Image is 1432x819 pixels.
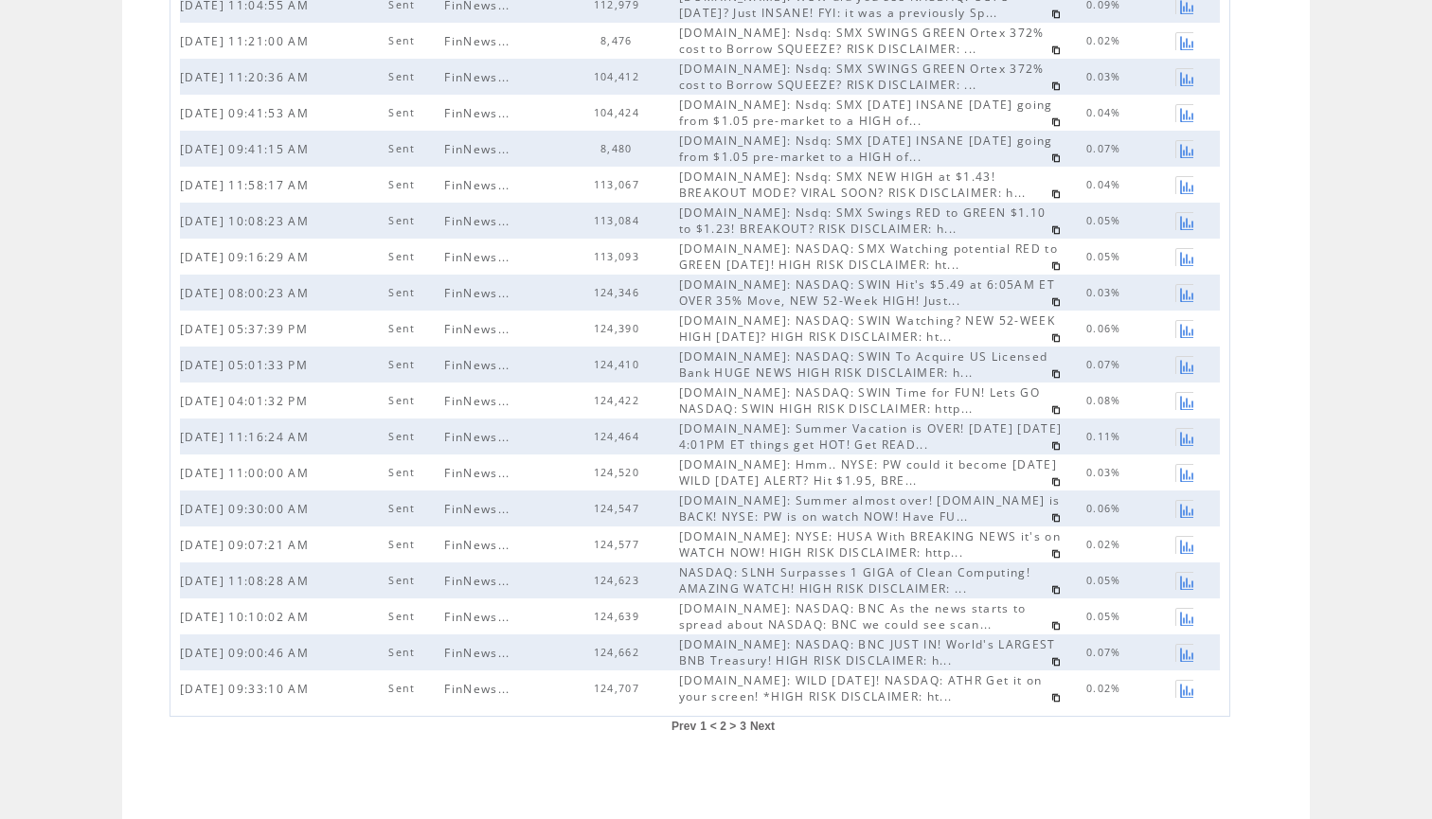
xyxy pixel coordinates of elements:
[180,33,313,49] span: [DATE] 11:21:00 AM
[444,33,514,49] span: FinNews...
[1086,502,1126,515] span: 0.06%
[444,357,514,373] span: FinNews...
[679,492,1061,525] span: [DOMAIN_NAME]: Summer almost over! [DOMAIN_NAME] is BACK! NYSE: PW is on watch NOW! Have FU...
[180,249,313,265] span: [DATE] 09:16:29 AM
[594,430,644,443] span: 124,464
[594,214,644,227] span: 113,084
[1086,286,1126,299] span: 0.03%
[388,394,420,407] span: Sent
[594,394,644,407] span: 124,422
[444,285,514,301] span: FinNews...
[1086,178,1126,191] span: 0.04%
[388,358,420,371] span: Sent
[388,646,420,659] span: Sent
[594,574,644,587] span: 124,623
[180,573,313,589] span: [DATE] 11:08:28 AM
[594,322,644,335] span: 124,390
[444,573,514,589] span: FinNews...
[388,322,420,335] span: Sent
[388,250,420,263] span: Sent
[700,720,707,733] a: 1
[671,720,696,733] a: Prev
[679,312,1055,345] span: [DOMAIN_NAME]: NASDAQ: SWIN Watching? NEW 52-WEEK HIGH [DATE]? HIGH RISK DISCLAIMER: ht...
[180,465,313,481] span: [DATE] 11:00:00 AM
[180,321,313,337] span: [DATE] 05:37:39 PM
[679,420,1063,453] span: [DOMAIN_NAME]: Summer Vacation is OVER! [DATE] [DATE] 4:01PM ET things get HOT! Get READ...
[594,106,644,119] span: 104,424
[388,538,420,551] span: Sent
[388,34,420,47] span: Sent
[1086,538,1126,551] span: 0.02%
[1086,394,1126,407] span: 0.08%
[1086,106,1126,119] span: 0.04%
[710,720,736,733] span: < 2 >
[679,240,1058,273] span: [DOMAIN_NAME]: NASDAQ: SMX Watching potential RED to GREEN [DATE]! HIGH RISK DISCLAIMER: ht...
[388,286,420,299] span: Sent
[180,501,313,517] span: [DATE] 09:30:00 AM
[444,249,514,265] span: FinNews...
[1086,322,1126,335] span: 0.06%
[679,636,1056,668] span: [DOMAIN_NAME]: NASDAQ: BNC JUST IN! World's LARGEST BNB Treasury! HIGH RISK DISCLAIMER: h...
[388,178,420,191] span: Sent
[1086,466,1126,479] span: 0.03%
[388,214,420,227] span: Sent
[679,133,1053,165] span: [DOMAIN_NAME]: Nsdq: SMX [DATE] INSANE [DATE] going from $1.05 pre-market to a HIGH of...
[444,537,514,553] span: FinNews...
[1086,574,1126,587] span: 0.05%
[388,106,420,119] span: Sent
[180,393,313,409] span: [DATE] 04:01:32 PM
[594,286,644,299] span: 124,346
[180,285,313,301] span: [DATE] 08:00:23 AM
[444,465,514,481] span: FinNews...
[679,672,1043,704] span: [DOMAIN_NAME]: WILD [DATE]! NASDAQ: ATHR Get it on your screen! *HIGH RISK DISCLAIMER: ht...
[594,178,644,191] span: 113,067
[594,250,644,263] span: 113,093
[388,466,420,479] span: Sent
[679,384,1040,417] span: [DOMAIN_NAME]: NASDAQ: SWIN Time for FUN! Lets GO NASDAQ: SWIN HIGH RISK DISCLAIMER: http...
[180,357,313,373] span: [DATE] 05:01:33 PM
[444,609,514,625] span: FinNews...
[679,600,1027,632] span: [DOMAIN_NAME]: NASDAQ: BNC As the news starts to spread about NASDAQ: BNC we could see scan...
[180,429,313,445] span: [DATE] 11:16:24 AM
[679,205,1047,237] span: [DOMAIN_NAME]: Nsdq: SMX Swings RED to GREEN $1.10 to $1.23! BREAKOUT? RISK DISCLAIMER: h...
[444,105,514,121] span: FinNews...
[1086,430,1126,443] span: 0.11%
[180,645,313,661] span: [DATE] 09:00:46 AM
[388,502,420,515] span: Sent
[444,429,514,445] span: FinNews...
[1086,214,1126,227] span: 0.05%
[600,34,637,47] span: 8,476
[444,69,514,85] span: FinNews...
[180,213,313,229] span: [DATE] 10:08:23 AM
[180,609,313,625] span: [DATE] 10:10:02 AM
[679,348,1048,381] span: [DOMAIN_NAME]: NASDAQ: SWIN To Acquire US Licensed Bank HUGE NEWS HIGH RISK DISCLAIMER: h...
[679,276,1055,309] span: [DOMAIN_NAME]: NASDAQ: SWIN Hit's $5.49 at 6:05AM ET OVER 35% Move, NEW 52-Week HIGH! Just...
[679,61,1045,93] span: [DOMAIN_NAME]: Nsdq: SMX SWINGS GREEN Ortex 372% cost to Borrow SQUEEZE? RISK DISCLAIMER: ...
[1086,682,1126,695] span: 0.02%
[594,610,644,623] span: 124,639
[594,502,644,515] span: 124,547
[180,177,313,193] span: [DATE] 11:58:17 AM
[1086,34,1126,47] span: 0.02%
[594,70,644,83] span: 104,412
[594,538,644,551] span: 124,577
[388,574,420,587] span: Sent
[1086,610,1126,623] span: 0.05%
[679,564,1030,596] span: NASDAQ: SLNH Surpasses 1 GIGA of Clean Computing! AMAZING WATCH! HIGH RISK DISCLAIMER: ...
[444,321,514,337] span: FinNews...
[1086,70,1126,83] span: 0.03%
[740,720,746,733] a: 3
[180,141,313,157] span: [DATE] 09:41:15 AM
[594,646,644,659] span: 124,662
[1086,142,1126,155] span: 0.07%
[679,528,1061,561] span: [DOMAIN_NAME]: NYSE: HUSA With BREAKING NEWS it's on WATCH NOW! HIGH RISK DISCLAIMER: http...
[600,142,637,155] span: 8,480
[388,430,420,443] span: Sent
[444,645,514,661] span: FinNews...
[180,69,313,85] span: [DATE] 11:20:36 AM
[444,141,514,157] span: FinNews...
[679,456,1057,489] span: [DOMAIN_NAME]: Hmm.. NYSE: PW could it become [DATE] WILD [DATE] ALERT? Hit $1.95, BRE...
